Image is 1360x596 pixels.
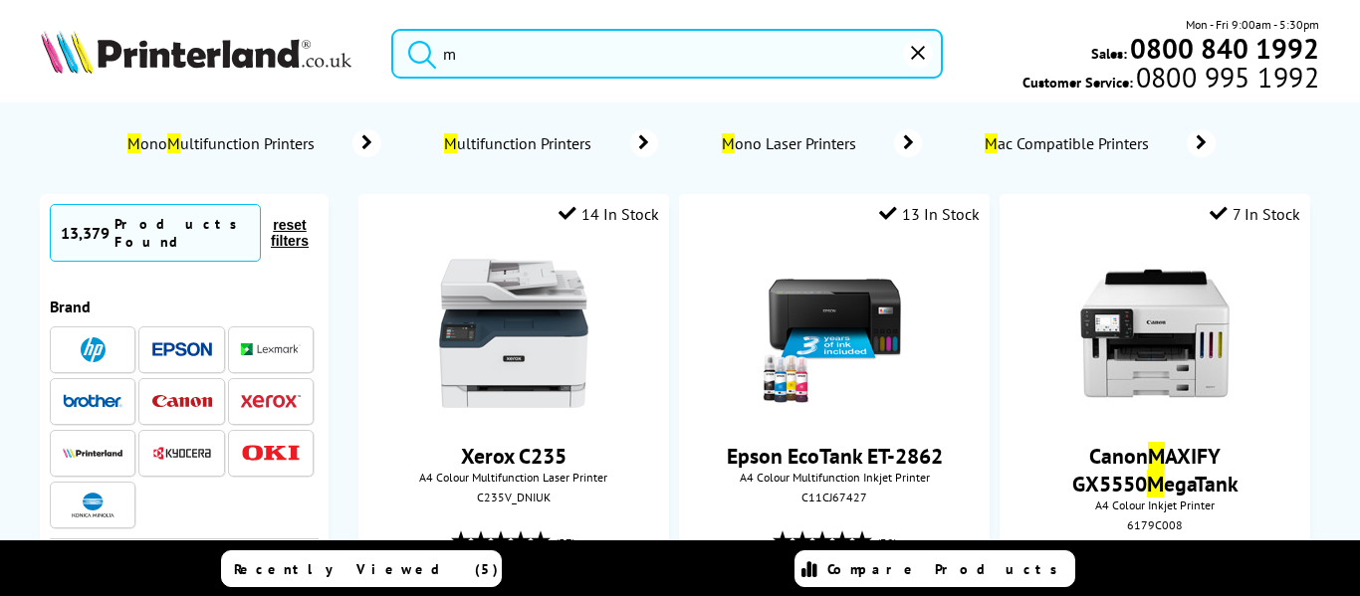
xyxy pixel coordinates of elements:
img: Konica Minolta [72,493,114,517]
a: Compare Products [794,550,1075,587]
img: OKI [241,445,301,462]
img: Canon [152,395,212,408]
a: Printerland Logo [41,30,366,78]
img: Printerland Logo [41,30,351,74]
mark: M [985,133,998,153]
img: Lexmark [241,343,301,355]
span: ono Laser Printers [718,133,864,153]
a: Epson EcoTank ET-2862 [727,442,943,470]
span: 0800 995 1992 [1133,68,1319,87]
img: HP [81,337,106,362]
img: canon-maxify-gx5550-front-small.jpg [1080,259,1230,408]
span: A4 Colour Multifunction Laser Printer [368,470,659,485]
span: 13,379 [61,223,110,243]
button: reset filters [261,216,319,250]
span: ac Compatible Printers [982,133,1157,153]
div: Products Found [114,215,250,251]
img: Xerox [241,394,301,408]
img: Brother [63,394,122,408]
div: 7 In Stock [1210,204,1300,224]
div: C235V_DNIUK [373,490,654,504]
span: A4 Colour Inkjet Printer [1010,497,1300,512]
img: epson-et-2862-ink-included-small.jpg [760,259,909,408]
span: Sales: [1091,44,1127,63]
mark: M [444,133,457,153]
a: Recently Viewed (5) [221,550,502,587]
span: Recently Viewed (5) [234,560,499,578]
input: Search product or brand [391,29,943,79]
div: 6179C008 [1015,517,1295,532]
a: CanonMAXIFY GX5550MegaTank [1072,442,1239,497]
mark: M [1148,442,1165,470]
mark: M [722,133,735,153]
mark: M [167,133,180,153]
b: 0800 840 1992 [1130,30,1319,67]
img: Printerland [63,448,122,458]
span: Brand [50,297,91,316]
a: Multifunction Printers [441,129,658,157]
mark: M [127,133,140,153]
img: Kyocera [152,446,212,461]
a: Mac Compatible Printers [982,129,1216,157]
a: Xerox C235 [461,442,567,470]
span: (38) [877,524,897,562]
div: 13 In Stock [879,204,980,224]
span: Compare Products [827,560,1068,578]
div: 14 In Stock [559,204,659,224]
img: Epson [152,342,212,357]
a: Mono Laser Printers [718,129,922,157]
span: ono ultifunction Printers [124,133,323,153]
a: 0800 840 1992 [1127,39,1319,58]
span: Mon - Fri 9:00am - 5:30pm [1186,15,1319,34]
span: ultifunction Printers [441,133,600,153]
span: A4 Colour Multifunction Inkjet Printer [689,470,980,485]
img: Xerox-C235-Front-Main-Small.jpg [439,259,588,408]
span: (57) [556,524,575,562]
a: MonoMultifunction Printers [124,129,381,157]
div: C11CJ67427 [694,490,975,504]
mark: M [1147,470,1164,497]
span: Customer Service: [1022,68,1319,92]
